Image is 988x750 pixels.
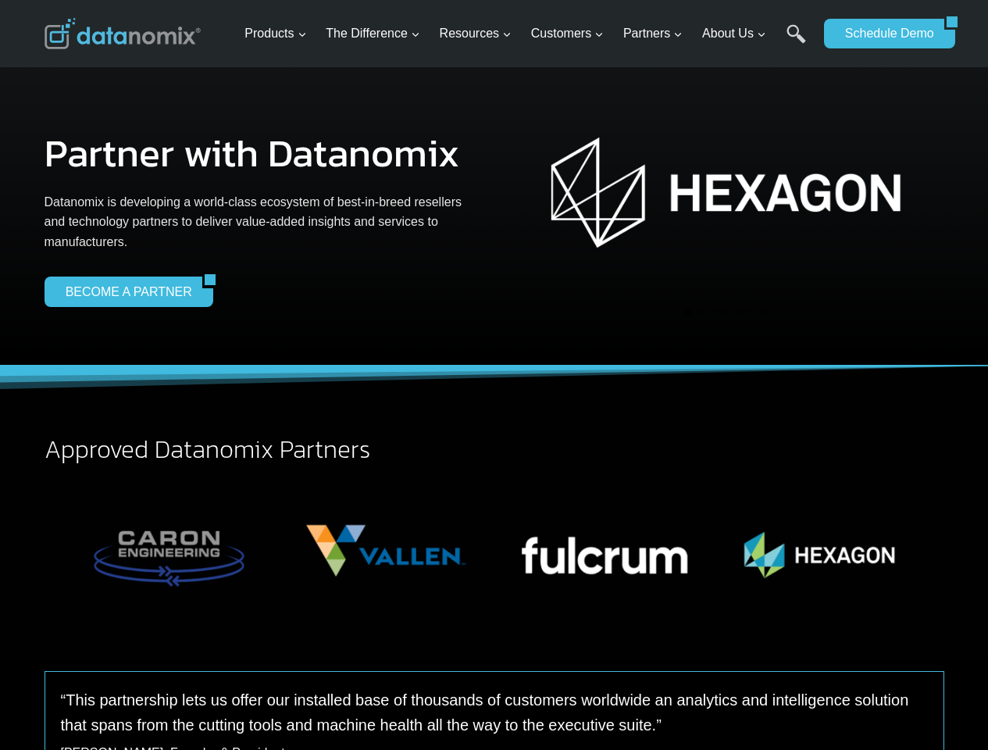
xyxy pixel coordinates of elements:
span: Products [244,23,306,44]
span: The Difference [326,23,420,44]
div: 1 of 12 [61,478,278,623]
h1: Partner with Datanomix [45,134,482,173]
h2: Approved Datanomix Partners [45,437,944,462]
button: Go to slide 4 [722,309,729,316]
button: Go to slide 3 [709,309,717,316]
img: Datanomix [45,18,201,49]
span: Customers [531,23,604,44]
p: Datanomix is developing a world-class ecosystem of best-in-breed resellers and technology partner... [45,192,482,252]
div: 3 of 12 [494,478,712,623]
a: Search [786,24,806,59]
div: Photo Gallery Carousel [61,478,928,623]
img: Datanomix + Hexagon Manufacturing Intelligence [711,478,928,623]
nav: Primary Navigation [238,9,816,59]
button: Go to slide 2 [697,309,704,316]
a: BECOME A PARTNER [45,277,202,306]
img: Datanomix + Caron Engineering [61,478,278,623]
a: Schedule Demo [824,19,944,48]
ul: Select a slide to show [507,306,944,319]
img: Datanomix + Fulcrum [494,478,712,623]
button: Go to slide 6 [747,309,754,316]
div: 2 of 12 [277,478,494,623]
span: Resources [440,23,512,44]
span: About Us [702,23,766,44]
img: Datanomix + Vallen [277,478,494,623]
span: Partners [623,23,683,44]
p: “This partnership lets us offer our installed base of thousands of customers worldwide an analyti... [61,687,928,737]
button: Go to slide 7 [759,309,767,316]
button: Go to slide 1 [684,309,692,316]
div: 4 of 12 [711,478,928,623]
button: Go to slide 5 [734,309,742,316]
img: Hexagon + Datanomix [550,133,901,252]
div: 1 of 7 [507,117,944,299]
